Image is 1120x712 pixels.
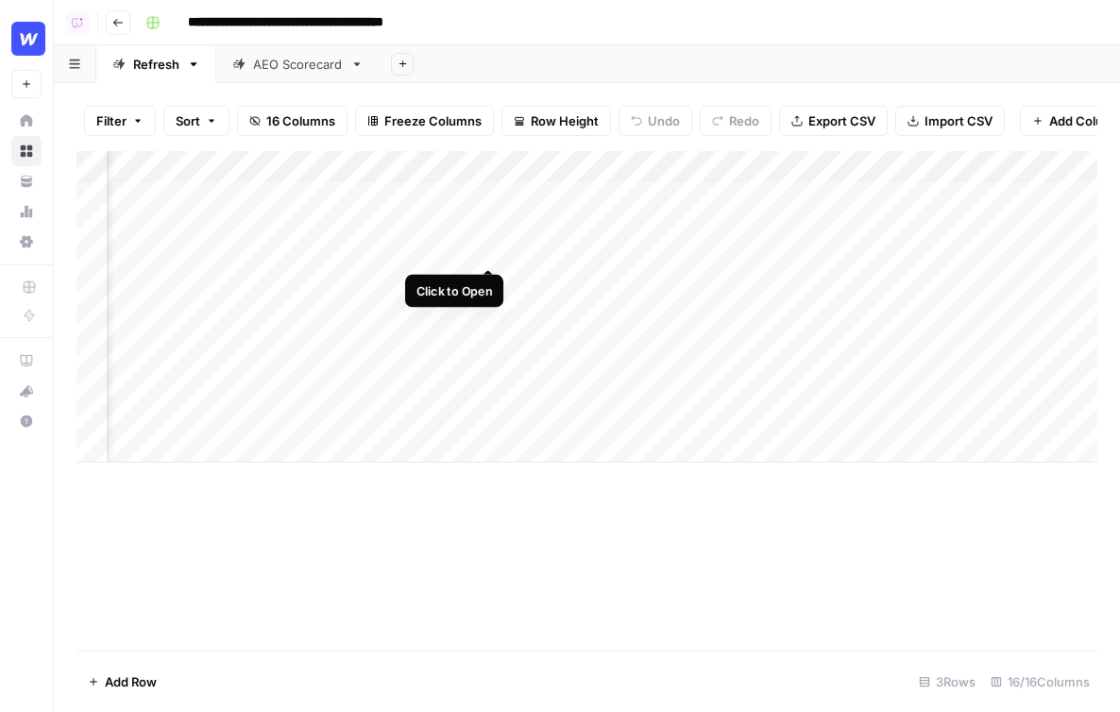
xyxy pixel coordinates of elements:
[384,111,482,130] span: Freeze Columns
[501,106,611,136] button: Row Height
[11,106,42,136] a: Home
[911,667,983,697] div: 3 Rows
[895,106,1005,136] button: Import CSV
[163,106,229,136] button: Sort
[253,55,343,74] div: AEO Scorecard
[648,111,680,130] span: Undo
[983,667,1097,697] div: 16/16 Columns
[76,667,168,697] button: Add Row
[619,106,692,136] button: Undo
[11,196,42,227] a: Usage
[266,111,335,130] span: 16 Columns
[84,106,156,136] button: Filter
[133,55,179,74] div: Refresh
[355,106,494,136] button: Freeze Columns
[12,377,41,405] div: What's new?
[11,136,42,166] a: Browse
[11,22,45,56] img: Webflow Logo
[808,111,875,130] span: Export CSV
[96,45,216,83] a: Refresh
[531,111,599,130] span: Row Height
[925,111,993,130] span: Import CSV
[11,227,42,257] a: Settings
[216,45,380,83] a: AEO Scorecard
[729,111,759,130] span: Redo
[11,166,42,196] a: Your Data
[96,111,127,130] span: Filter
[237,106,348,136] button: 16 Columns
[700,106,772,136] button: Redo
[11,346,42,376] a: AirOps Academy
[11,15,42,62] button: Workspace: Webflow
[105,672,157,691] span: Add Row
[11,406,42,436] button: Help + Support
[11,376,42,406] button: What's new?
[416,281,493,299] div: Click to Open
[779,106,888,136] button: Export CSV
[176,111,200,130] span: Sort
